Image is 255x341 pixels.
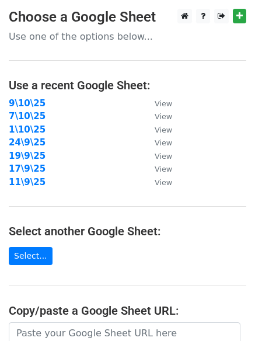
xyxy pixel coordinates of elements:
h3: Choose a Google Sheet [9,9,246,26]
small: View [155,165,172,173]
p: Use one of the options below... [9,30,246,43]
small: View [155,112,172,121]
small: View [155,99,172,108]
a: 1\10\25 [9,124,46,135]
a: View [143,124,172,135]
a: Select... [9,247,53,265]
a: View [143,137,172,148]
small: View [155,178,172,187]
a: View [143,163,172,174]
a: View [143,177,172,187]
a: 7\10\25 [9,111,46,121]
a: 9\10\25 [9,98,46,109]
a: View [143,151,172,161]
a: 11\9\25 [9,177,46,187]
a: View [143,98,172,109]
small: View [155,138,172,147]
h4: Select another Google Sheet: [9,224,246,238]
h4: Use a recent Google Sheet: [9,78,246,92]
a: View [143,111,172,121]
a: 19\9\25 [9,151,46,161]
small: View [155,126,172,134]
a: 17\9\25 [9,163,46,174]
a: 24\9\25 [9,137,46,148]
h4: Copy/paste a Google Sheet URL: [9,304,246,318]
small: View [155,152,172,161]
